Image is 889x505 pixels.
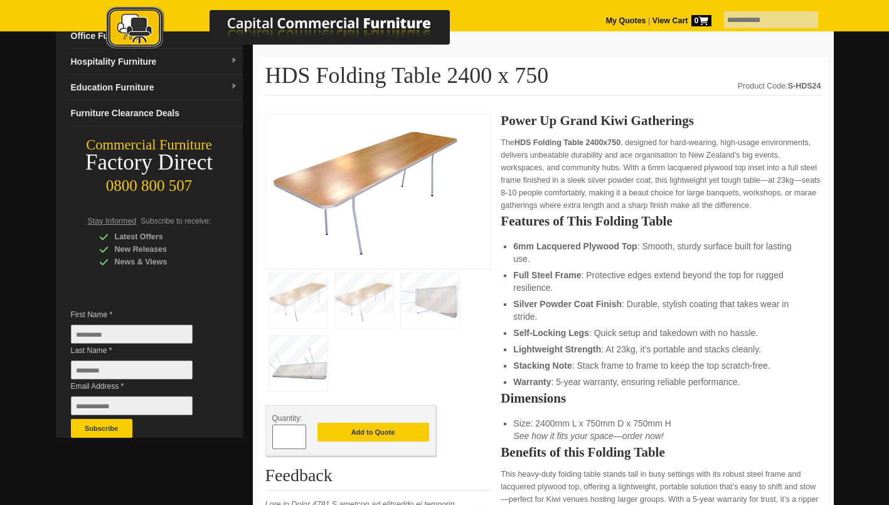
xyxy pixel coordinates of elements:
[71,344,211,357] span: Last Name *
[650,16,711,25] a: View Cart0
[317,423,429,442] button: Add to Quote
[265,63,821,95] h1: HDS Folding Table 2400 x 750
[99,231,218,243] div: Latest Offers
[501,446,821,459] h2: Benefits of this Folding Table
[99,243,218,256] div: New Releases
[56,136,243,154] div: Commercial Furniture
[513,344,601,354] strong: Lightweight Strength
[652,16,711,25] strong: View Cart
[738,80,821,92] div: Product Code:
[56,171,243,195] div: 0800 800 507
[272,121,460,259] img: HDS Folding Table 2400 x 750
[513,241,637,251] strong: 6mm Lacquered Plywood Top
[513,298,808,323] li: : Durable, stylish coating that takes wear in stride.
[606,16,646,25] a: My Quotes
[513,431,664,441] em: See how it fits your space—order now!
[513,240,808,265] li: : Smooth, sturdy surface built for lasting use.
[513,376,808,388] li: : 5-year warranty, ensuring reliable performance.
[788,82,821,90] strong: S-HDS24
[56,154,243,171] div: Factory Direct
[513,270,581,280] strong: Full Steel Frame
[66,49,243,75] a: Hospitality Furnituredropdown
[71,308,211,321] span: First Name *
[72,6,511,56] a: Capital Commercial Furniture Logo
[513,361,572,371] strong: Stacking Note
[72,6,511,52] img: Capital Commercial Furniture Logo
[141,217,211,225] span: Subscribe to receive:
[513,328,589,338] strong: Self-Locking Legs
[71,419,132,438] button: Subscribe
[513,269,808,294] li: : Protective edges extend beyond the top for rugged resilience.
[71,325,193,344] input: First Name *
[99,256,218,268] div: News & Views
[514,138,620,147] strong: HDS Folding Table 2400x750
[230,83,238,90] img: dropdown
[513,359,808,372] li: : Stack frame to frame to keep the top scratch-free.
[513,327,808,339] li: : Quick setup and takedown with no hassle.
[691,15,711,26] span: 0
[66,23,243,49] a: Office Furnituredropdown
[71,396,193,415] input: Email Address *
[513,343,808,356] li: : At 23kg, it’s portable and stacks cleanly.
[71,380,211,393] span: Email Address *
[501,114,821,127] h2: Power Up Grand Kiwi Gatherings
[66,75,243,100] a: Education Furnituredropdown
[513,417,808,442] li: Size: 2400mm L x 750mm D x 750mm H
[513,377,551,387] strong: Warranty
[501,215,821,227] h2: Features of This Folding Table
[501,392,821,405] h2: Dimensions
[272,414,302,423] span: Quantity:
[501,136,821,212] p: The , designed for hard-wearing, high-usage environments, delivers unbeatable durability and ace ...
[265,466,491,491] h2: Feedback
[88,217,137,225] span: Stay Informed
[71,361,193,379] input: Last Name *
[66,100,243,126] a: Furniture Clearance Deals
[513,299,622,309] strong: Silver Powder Coat Finish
